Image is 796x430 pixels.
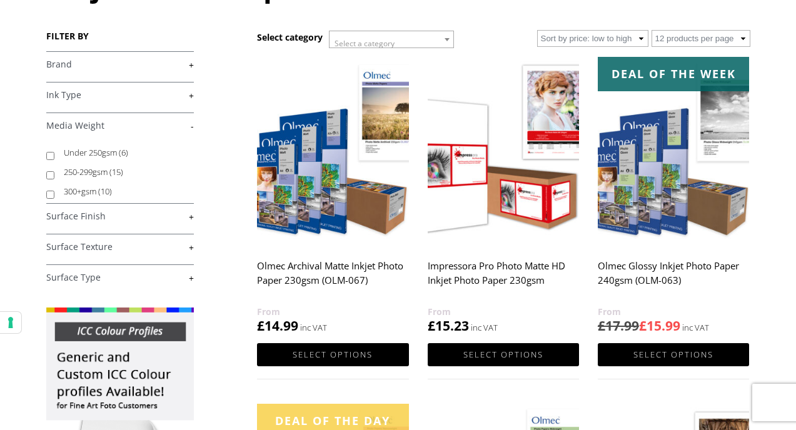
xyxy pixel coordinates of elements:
h4: Brand [46,51,194,76]
span: (15) [109,166,123,177]
span: (10) [98,186,112,197]
img: Olmec Archival Matte Inkjet Photo Paper 230gsm (OLM-067) [257,57,408,246]
span: £ [257,317,264,334]
a: + [46,211,194,222]
label: 300+gsm [64,182,182,201]
a: + [46,59,194,71]
a: + [46,272,194,284]
a: Impressora Pro Photo Matte HD Inkjet Photo Paper 230gsm £15.23 [428,57,579,335]
a: - [46,120,194,132]
bdi: 17.99 [598,317,639,334]
a: + [46,89,194,101]
a: Olmec Archival Matte Inkjet Photo Paper 230gsm (OLM-067) £14.99 [257,57,408,335]
span: £ [598,317,605,334]
label: 250-299gsm [64,162,182,182]
span: £ [639,317,647,334]
h3: FILTER BY [46,30,194,42]
a: + [46,241,194,253]
a: Select options for “Olmec Archival Matte Inkjet Photo Paper 230gsm (OLM-067)” [257,343,408,366]
h2: Olmec Archival Matte Inkjet Photo Paper 230gsm (OLM-067) [257,254,408,304]
img: Olmec Glossy Inkjet Photo Paper 240gsm (OLM-063) [598,57,749,246]
span: (6) [119,147,128,158]
h4: Surface Texture [46,234,194,259]
img: Impressora Pro Photo Matte HD Inkjet Photo Paper 230gsm [428,57,579,246]
a: Select options for “Olmec Glossy Inkjet Photo Paper 240gsm (OLM-063)” [598,343,749,366]
h3: Select category [257,31,323,43]
h4: Surface Finish [46,203,194,228]
span: Select a category [335,38,395,49]
label: Under 250gsm [64,143,182,162]
h2: Impressora Pro Photo Matte HD Inkjet Photo Paper 230gsm [428,254,579,304]
h4: Media Weight [46,112,194,137]
bdi: 14.99 [257,317,298,334]
div: Deal of the week [598,57,749,91]
bdi: 15.99 [639,317,680,334]
span: £ [428,317,435,334]
h2: Olmec Glossy Inkjet Photo Paper 240gsm (OLM-063) [598,254,749,304]
h4: Surface Type [46,264,194,289]
bdi: 15.23 [428,317,469,334]
h4: Ink Type [46,82,194,107]
a: Deal of the week Olmec Glossy Inkjet Photo Paper 240gsm (OLM-063) £17.99£15.99 [598,57,749,335]
select: Shop order [537,30,648,47]
a: Select options for “Impressora Pro Photo Matte HD Inkjet Photo Paper 230gsm” [428,343,579,366]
